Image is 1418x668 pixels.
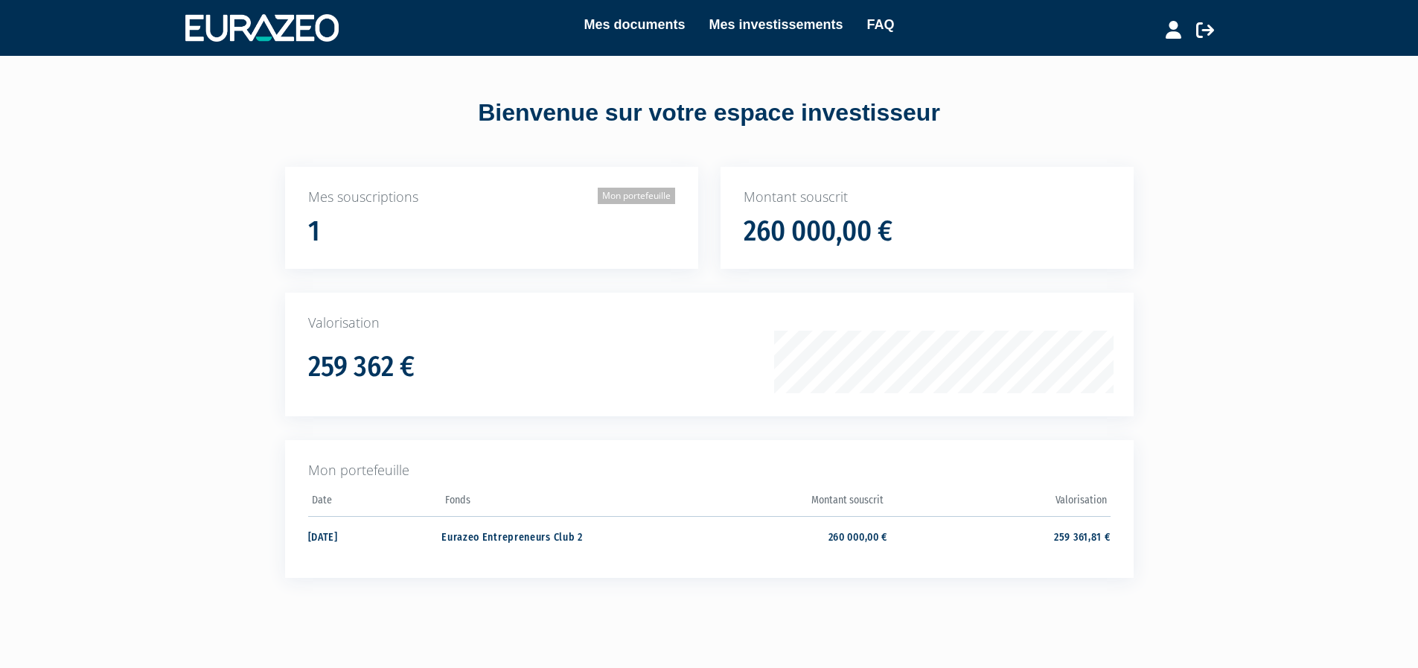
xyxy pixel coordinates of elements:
p: Valorisation [308,314,1111,333]
h1: 260 000,00 € [744,216,892,247]
div: Bienvenue sur votre espace investisseur [252,96,1167,130]
a: Mes investissements [709,14,843,35]
img: 1732889491-logotype_eurazeo_blanc_rvb.png [185,14,339,41]
th: Fonds [441,489,664,517]
p: Mes souscriptions [308,188,675,207]
td: 259 361,81 € [887,516,1110,556]
td: Eurazeo Entrepreneurs Club 2 [441,516,664,556]
p: Mon portefeuille [308,461,1111,480]
td: 260 000,00 € [665,516,887,556]
th: Valorisation [887,489,1110,517]
a: FAQ [867,14,895,35]
a: Mon portefeuille [598,188,675,204]
td: [DATE] [308,516,442,556]
p: Montant souscrit [744,188,1111,207]
th: Montant souscrit [665,489,887,517]
a: Mes documents [584,14,685,35]
h1: 1 [308,216,320,247]
th: Date [308,489,442,517]
h1: 259 362 € [308,352,415,383]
